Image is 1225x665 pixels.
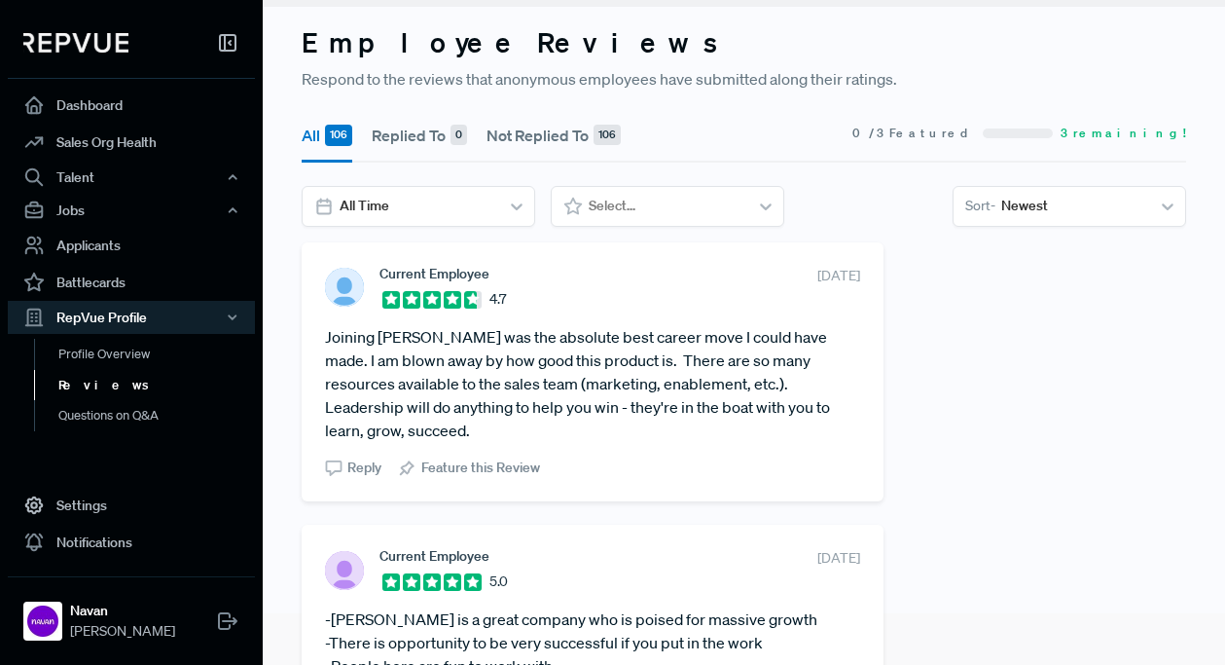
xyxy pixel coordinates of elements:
[8,301,255,334] button: RepVue Profile
[486,108,621,163] button: Not Replied To 106
[8,194,255,227] button: Jobs
[8,124,255,161] a: Sales Org Health
[34,370,281,401] a: Reviews
[379,266,489,281] span: Current Employee
[8,161,255,194] button: Talent
[8,264,255,301] a: Battlecards
[379,548,489,564] span: Current Employee
[1061,125,1186,142] span: 3 remaining!
[8,524,255,561] a: Notifications
[8,227,255,264] a: Applicants
[450,125,467,146] div: 0
[489,289,506,310] span: 4.7
[302,108,352,163] button: All 106
[8,487,255,524] a: Settings
[817,266,860,286] span: [DATE]
[594,125,621,146] div: 106
[347,458,381,478] span: Reply
[8,576,255,649] a: NavanNavan[PERSON_NAME]
[817,548,860,569] span: [DATE]
[852,125,975,142] span: 0 / 3 Featured
[372,108,467,163] button: Replied To 0
[34,339,281,370] a: Profile Overview
[23,33,128,53] img: RepVue
[70,621,175,642] span: [PERSON_NAME]
[421,458,540,478] span: Feature this Review
[8,87,255,124] a: Dashboard
[70,601,175,621] strong: Navan
[302,26,1186,59] h3: Employee Reviews
[965,196,995,216] span: Sort -
[325,325,860,442] article: Joining [PERSON_NAME] was the absolute best career move I could have made. I am blown away by how...
[489,572,508,592] span: 5.0
[325,125,352,146] div: 106
[34,400,281,431] a: Questions on Q&A
[27,606,58,637] img: Navan
[302,67,1186,91] p: Respond to the reviews that anonymous employees have submitted along their ratings.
